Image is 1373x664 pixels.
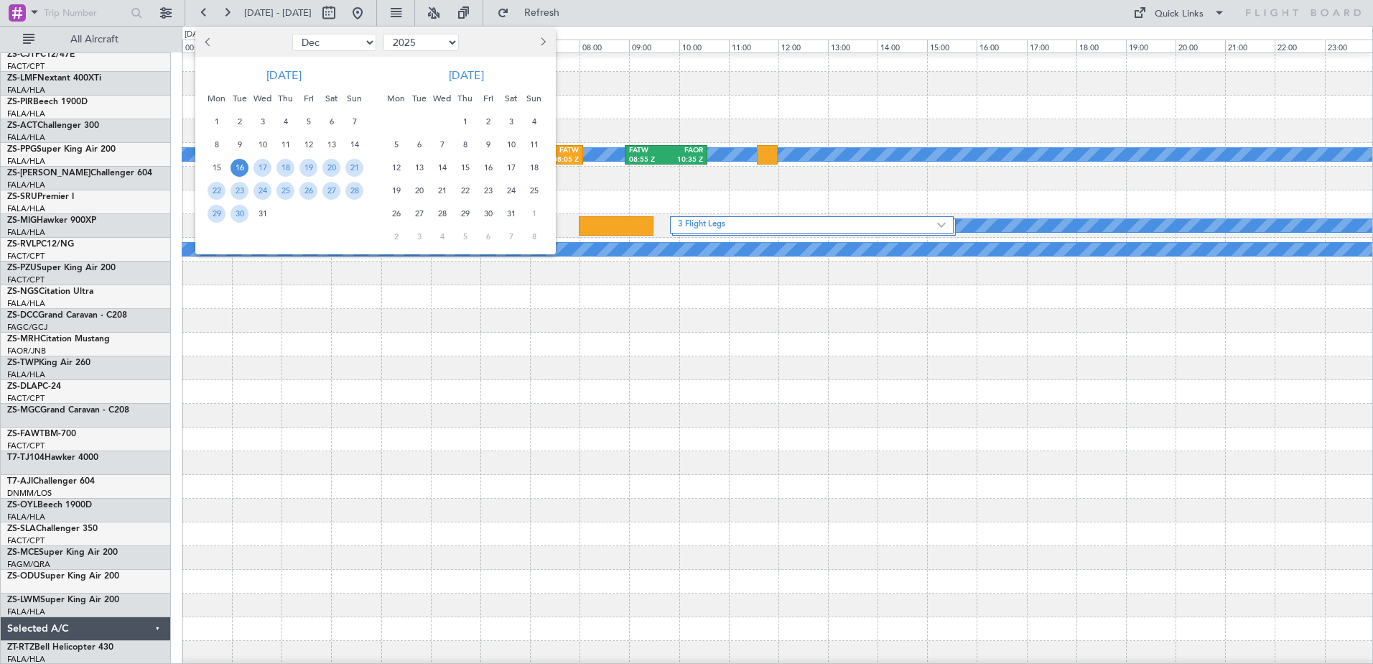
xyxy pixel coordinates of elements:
div: Sun [343,87,366,110]
div: 28-12-2025 [343,179,366,202]
div: 7-12-2025 [343,110,366,133]
span: 27 [322,182,340,200]
span: 20 [410,182,428,200]
div: 4-2-2026 [431,225,454,248]
div: 31-1-2026 [500,202,523,225]
div: 28-1-2026 [431,202,454,225]
div: 26-1-2026 [385,202,408,225]
span: 2 [479,113,497,131]
div: Sat [500,87,523,110]
div: 19-1-2026 [385,179,408,202]
div: 8-1-2026 [454,133,477,156]
div: 1-12-2025 [205,110,228,133]
span: 11 [276,136,294,154]
span: 1 [208,113,225,131]
span: 11 [525,136,543,154]
span: 7 [345,113,363,131]
div: 29-1-2026 [454,202,477,225]
span: 8 [525,228,543,246]
span: 6 [410,136,428,154]
div: 8-2-2026 [523,225,546,248]
span: 3 [502,113,520,131]
div: Wed [431,87,454,110]
div: 14-1-2026 [431,156,454,179]
span: 12 [299,136,317,154]
select: Select year [383,34,459,51]
div: 7-2-2026 [500,225,523,248]
div: 6-2-2026 [477,225,500,248]
div: 24-1-2026 [500,179,523,202]
div: 31-12-2025 [251,202,274,225]
div: 7-1-2026 [431,133,454,156]
div: 10-12-2025 [251,133,274,156]
span: 3 [410,228,428,246]
div: Sat [320,87,343,110]
span: 4 [276,113,294,131]
div: Tue [228,87,251,110]
div: 5-2-2026 [454,225,477,248]
span: 9 [231,136,248,154]
span: 21 [433,182,451,200]
span: 31 [502,205,520,223]
div: 30-1-2026 [477,202,500,225]
div: 13-12-2025 [320,133,343,156]
div: 25-1-2026 [523,179,546,202]
div: 21-12-2025 [343,156,366,179]
span: 25 [276,182,294,200]
span: 5 [387,136,405,154]
div: 30-12-2025 [228,202,251,225]
div: Wed [251,87,274,110]
div: 3-2-2026 [408,225,431,248]
div: 19-12-2025 [297,156,320,179]
span: 19 [299,159,317,177]
div: 4-1-2026 [523,110,546,133]
span: 24 [253,182,271,200]
span: 4 [525,113,543,131]
div: 3-12-2025 [251,110,274,133]
span: 8 [208,136,225,154]
div: 3-1-2026 [500,110,523,133]
span: 6 [479,228,497,246]
span: 17 [253,159,271,177]
div: 2-2-2026 [385,225,408,248]
span: 7 [433,136,451,154]
span: 7 [502,228,520,246]
div: 2-12-2025 [228,110,251,133]
div: 6-12-2025 [320,110,343,133]
span: 10 [253,136,271,154]
div: 21-1-2026 [431,179,454,202]
div: 20-1-2026 [408,179,431,202]
span: 3 [253,113,271,131]
span: 30 [479,205,497,223]
div: 10-1-2026 [500,133,523,156]
div: Mon [205,87,228,110]
span: 20 [322,159,340,177]
span: 23 [231,182,248,200]
span: 1 [525,205,543,223]
div: Mon [385,87,408,110]
span: 18 [276,159,294,177]
select: Select month [292,34,376,51]
div: 22-1-2026 [454,179,477,202]
div: 16-12-2025 [228,156,251,179]
div: 15-1-2026 [454,156,477,179]
span: 14 [433,159,451,177]
span: 21 [345,159,363,177]
span: 2 [231,113,248,131]
span: 22 [456,182,474,200]
div: 14-12-2025 [343,133,366,156]
span: 15 [208,159,225,177]
span: 14 [345,136,363,154]
div: 18-12-2025 [274,156,297,179]
div: Thu [454,87,477,110]
div: 23-1-2026 [477,179,500,202]
div: 9-12-2025 [228,133,251,156]
span: 26 [387,205,405,223]
div: Tue [408,87,431,110]
div: 4-12-2025 [274,110,297,133]
span: 2 [387,228,405,246]
span: 16 [479,159,497,177]
div: 11-1-2026 [523,133,546,156]
div: 20-12-2025 [320,156,343,179]
div: 1-2-2026 [523,202,546,225]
